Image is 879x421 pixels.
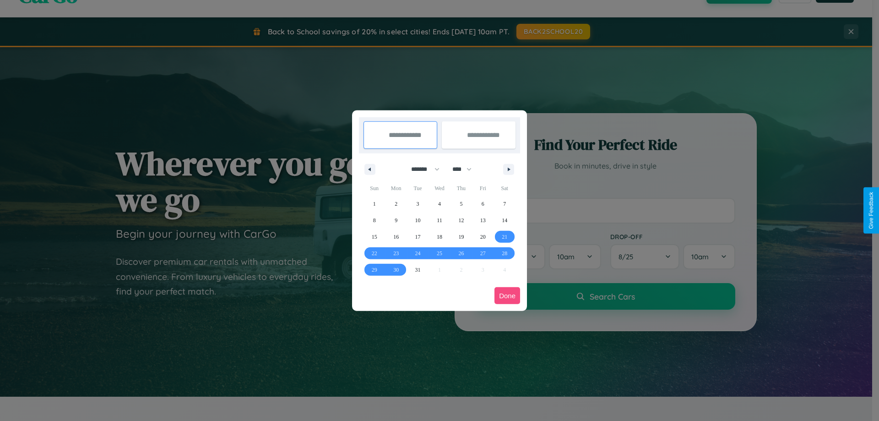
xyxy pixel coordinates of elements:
span: 27 [480,245,486,262]
button: 13 [472,212,494,229]
button: 6 [472,196,494,212]
button: 25 [429,245,450,262]
button: 28 [494,245,515,262]
span: 17 [415,229,421,245]
span: 26 [458,245,464,262]
span: 2 [395,196,397,212]
button: 9 [385,212,407,229]
button: 30 [385,262,407,278]
span: Mon [385,181,407,196]
span: 4 [438,196,441,212]
span: Sat [494,181,515,196]
span: 8 [373,212,376,229]
span: 19 [458,229,464,245]
button: 21 [494,229,515,245]
span: 30 [393,262,399,278]
button: 3 [407,196,429,212]
span: 11 [437,212,442,229]
button: 2 [385,196,407,212]
button: 12 [450,212,472,229]
span: 12 [458,212,464,229]
span: 29 [372,262,377,278]
span: Sun [364,181,385,196]
span: Wed [429,181,450,196]
button: 24 [407,245,429,262]
button: 16 [385,229,407,245]
button: 8 [364,212,385,229]
span: 23 [393,245,399,262]
span: 5 [460,196,462,212]
button: 31 [407,262,429,278]
button: 5 [450,196,472,212]
button: 27 [472,245,494,262]
button: 4 [429,196,450,212]
span: 6 [482,196,484,212]
div: Give Feedback [868,192,874,229]
button: 20 [472,229,494,245]
button: Done [494,287,520,304]
button: 7 [494,196,515,212]
span: 14 [502,212,507,229]
button: 29 [364,262,385,278]
button: 11 [429,212,450,229]
span: Fri [472,181,494,196]
button: 18 [429,229,450,245]
span: 21 [502,229,507,245]
span: 16 [393,229,399,245]
span: Tue [407,181,429,196]
span: 28 [502,245,507,262]
span: 20 [480,229,486,245]
button: 1 [364,196,385,212]
button: 14 [494,212,515,229]
button: 15 [364,229,385,245]
span: 25 [437,245,442,262]
span: 1 [373,196,376,212]
button: 22 [364,245,385,262]
span: 22 [372,245,377,262]
span: 31 [415,262,421,278]
button: 17 [407,229,429,245]
button: 19 [450,229,472,245]
button: 23 [385,245,407,262]
span: 18 [437,229,442,245]
span: 10 [415,212,421,229]
button: 10 [407,212,429,229]
span: 24 [415,245,421,262]
span: 13 [480,212,486,229]
span: Thu [450,181,472,196]
button: 26 [450,245,472,262]
span: 3 [417,196,419,212]
span: 15 [372,229,377,245]
span: 9 [395,212,397,229]
span: 7 [503,196,506,212]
